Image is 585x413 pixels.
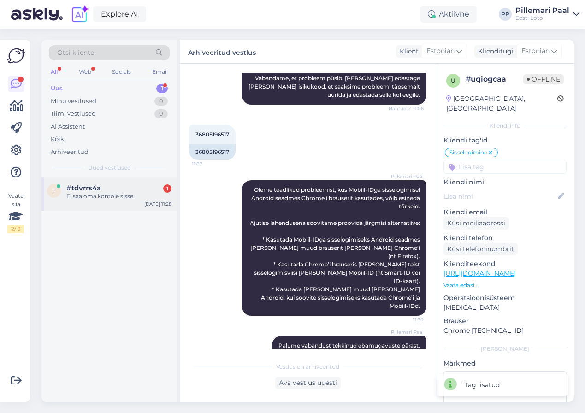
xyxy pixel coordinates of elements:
[51,97,96,106] div: Minu vestlused
[51,84,63,93] div: Uus
[154,97,168,106] div: 0
[443,293,567,303] p: Operatsioonisüsteem
[444,191,556,201] input: Lisa nimi
[426,46,455,56] span: Estonian
[449,150,487,155] span: Sisselogimine
[192,160,226,167] span: 11:07
[51,147,89,157] div: Arhiveeritud
[144,201,171,207] div: [DATE] 11:28
[515,14,569,22] div: Eesti Loto
[156,84,168,93] div: 1
[88,164,131,172] span: Uued vestlused
[523,74,564,84] span: Offline
[443,122,567,130] div: Kliendi info
[110,66,133,78] div: Socials
[443,326,567,336] p: Chrome [TECHNICAL_ID]
[7,192,24,233] div: Vaata siia
[389,105,424,112] span: Nähtud ✓ 11:06
[420,6,477,23] div: Aktiivne
[443,160,567,174] input: Lisa tag
[443,243,518,255] div: Küsi telefoninumbrit
[443,136,567,145] p: Kliendi tag'id
[443,345,567,353] div: [PERSON_NAME]
[189,144,236,160] div: 36805196517
[250,186,421,309] span: Oleme teadlikud probleemist, kus Mobiil-IDga sisselogimisel Android seadmes Chrome’i brauserit ka...
[51,122,85,131] div: AI Assistent
[66,184,101,192] span: #tdvrrs4a
[446,94,557,113] div: [GEOGRAPHIC_DATA], [GEOGRAPHIC_DATA]
[57,48,94,58] span: Otsi kliente
[443,207,567,217] p: Kliendi email
[389,316,424,323] span: 11:30
[464,380,500,390] div: Tag lisatud
[51,135,64,144] div: Kõik
[443,259,567,269] p: Klienditeekond
[389,173,424,180] span: Pillemari Paal
[49,66,59,78] div: All
[154,109,168,118] div: 0
[521,46,550,56] span: Estonian
[53,187,56,194] span: t
[150,66,170,78] div: Email
[188,45,256,58] label: Arhiveeritud vestlus
[515,7,579,22] a: Pillemari PaalEesti Loto
[7,225,24,233] div: 2 / 3
[51,109,96,118] div: Tiimi vestlused
[276,363,339,371] span: Vestlus on arhiveeritud
[443,217,509,230] div: Küsi meiliaadressi
[466,74,523,85] div: # uqiogcaa
[195,131,229,138] span: 36805196517
[7,47,25,65] img: Askly Logo
[443,316,567,326] p: Brauser
[93,6,146,22] a: Explore AI
[396,47,419,56] div: Klient
[443,359,567,368] p: Märkmed
[443,177,567,187] p: Kliendi nimi
[443,233,567,243] p: Kliendi telefon
[451,77,455,84] span: u
[66,192,171,201] div: Ei saa oma kontole sisse.
[389,329,424,336] span: Pillemari Paal
[515,7,569,14] div: Pillemari Paal
[248,58,421,98] span: Tere! Vabandame, et probleem püsib. [PERSON_NAME] edastage [PERSON_NAME] isikukood, et saaksime p...
[443,303,567,313] p: [MEDICAL_DATA]
[278,342,420,349] span: Palume vabandust tekkinud ebamugavuste pärast.
[499,8,512,21] div: PP
[70,5,89,24] img: explore-ai
[443,269,516,277] a: [URL][DOMAIN_NAME]
[77,66,93,78] div: Web
[275,377,341,389] div: Ava vestlus uuesti
[474,47,514,56] div: Klienditugi
[163,184,171,193] div: 1
[443,281,567,289] p: Vaata edasi ...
